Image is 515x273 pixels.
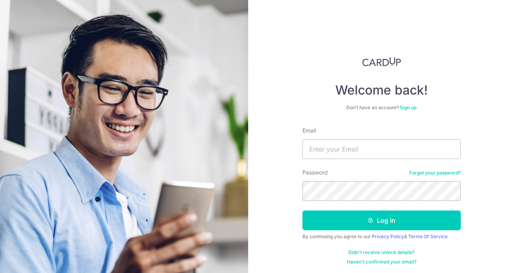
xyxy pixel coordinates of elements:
[372,233,404,239] a: Privacy Policy
[408,233,448,239] a: Terms Of Service
[409,170,461,176] a: Forgot your password?
[302,82,461,98] h4: Welcome back!
[347,259,416,265] a: Haven't confirmed your email?
[302,127,316,135] label: Email
[348,249,414,256] a: Didn't receive unlock details?
[302,104,461,111] div: Don’t have an account?
[302,233,461,240] div: By continuing you agree to our &
[302,139,461,159] input: Enter your Email
[362,57,401,66] img: CardUp Logo
[302,169,328,176] label: Password
[302,210,461,230] button: Log in
[400,104,416,110] a: Sign up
